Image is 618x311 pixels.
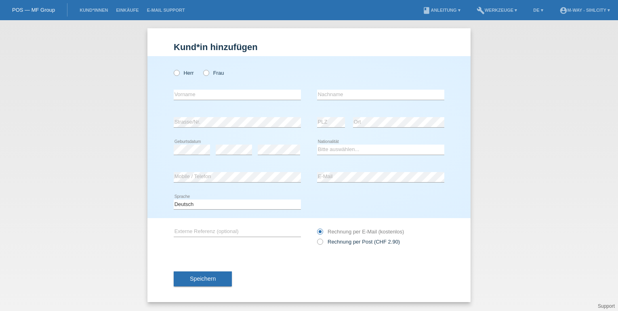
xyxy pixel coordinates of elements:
[317,229,404,235] label: Rechnung per E-Mail (kostenlos)
[174,70,179,75] input: Herr
[112,8,143,13] a: Einkäufe
[174,271,232,287] button: Speichern
[317,239,322,249] input: Rechnung per Post (CHF 2.90)
[555,8,614,13] a: account_circlem-way - Sihlcity ▾
[190,275,216,282] span: Speichern
[317,229,322,239] input: Rechnung per E-Mail (kostenlos)
[143,8,189,13] a: E-Mail Support
[174,42,444,52] h1: Kund*in hinzufügen
[473,8,521,13] a: buildWerkzeuge ▾
[174,70,194,76] label: Herr
[203,70,208,75] input: Frau
[203,70,224,76] label: Frau
[477,6,485,15] i: build
[317,239,400,245] label: Rechnung per Post (CHF 2.90)
[423,6,431,15] i: book
[76,8,112,13] a: Kund*innen
[418,8,464,13] a: bookAnleitung ▾
[598,303,615,309] a: Support
[529,8,547,13] a: DE ▾
[559,6,568,15] i: account_circle
[12,7,55,13] a: POS — MF Group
